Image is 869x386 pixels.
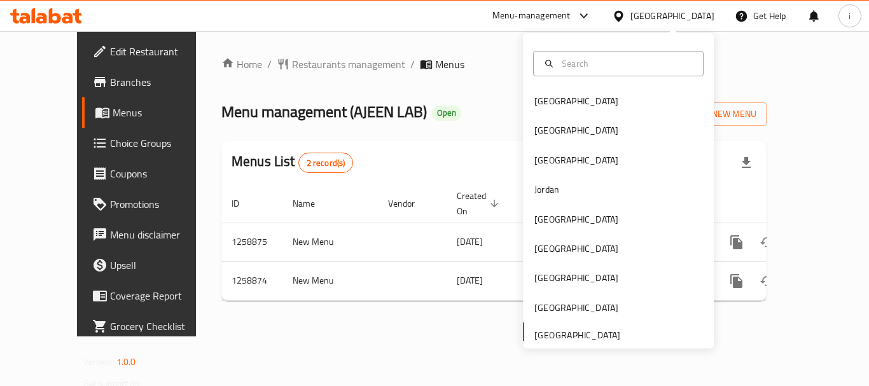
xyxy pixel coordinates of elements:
nav: breadcrumb [221,57,767,72]
span: Edit Restaurant [110,44,212,59]
a: Restaurants management [277,57,405,72]
span: 1.0.0 [116,354,136,370]
button: more [721,227,752,258]
span: Name [293,196,331,211]
div: [GEOGRAPHIC_DATA] [534,242,618,256]
button: Change Status [752,227,782,258]
a: Branches [82,67,222,97]
li: / [267,57,272,72]
span: ID [232,196,256,211]
div: [GEOGRAPHIC_DATA] [534,212,618,226]
a: Promotions [82,189,222,219]
span: Menu disclaimer [110,227,212,242]
span: i [849,9,851,23]
span: Vendor [388,196,431,211]
span: Menus [113,105,212,120]
span: Restaurants management [292,57,405,72]
div: [GEOGRAPHIC_DATA] [534,301,618,315]
span: Coupons [110,166,212,181]
td: 1258875 [221,223,282,261]
div: Menu-management [492,8,571,24]
span: Menus [435,57,464,72]
span: Promotions [110,196,212,212]
span: Upsell [110,258,212,273]
div: [GEOGRAPHIC_DATA] [534,123,618,137]
td: New Menu [282,223,378,261]
span: Coverage Report [110,288,212,303]
a: Edit Restaurant [82,36,222,67]
span: Created On [457,188,503,219]
a: Choice Groups [82,128,222,158]
div: [GEOGRAPHIC_DATA] [534,94,618,108]
span: [DATE] [457,272,483,289]
a: Upsell [82,250,222,280]
input: Search [557,57,695,71]
span: Add New Menu [678,106,756,122]
span: Choice Groups [110,135,212,151]
span: Grocery Checklist [110,319,212,334]
span: Menu management ( AJEEN LAB ) [221,97,427,126]
span: Version: [83,354,115,370]
td: New Menu [282,261,378,300]
div: [GEOGRAPHIC_DATA] [534,153,618,167]
span: Branches [110,74,212,90]
button: Change Status [752,266,782,296]
a: Grocery Checklist [82,311,222,341]
div: [GEOGRAPHIC_DATA] [534,271,618,285]
td: 1258874 [221,261,282,300]
span: 2 record(s) [299,157,353,169]
a: Coverage Report [82,280,222,311]
h2: Menus List [232,152,353,173]
div: Jordan [534,183,559,196]
span: Open [432,107,461,118]
a: Home [221,57,262,72]
div: Export file [731,148,761,178]
a: Menu disclaimer [82,219,222,250]
a: Coupons [82,158,222,189]
div: Total records count [298,153,354,173]
div: Open [432,106,461,121]
span: [DATE] [457,233,483,250]
li: / [410,57,415,72]
div: [GEOGRAPHIC_DATA] [630,9,714,23]
button: Add New Menu [668,102,767,126]
a: Menus [82,97,222,128]
button: more [721,266,752,296]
